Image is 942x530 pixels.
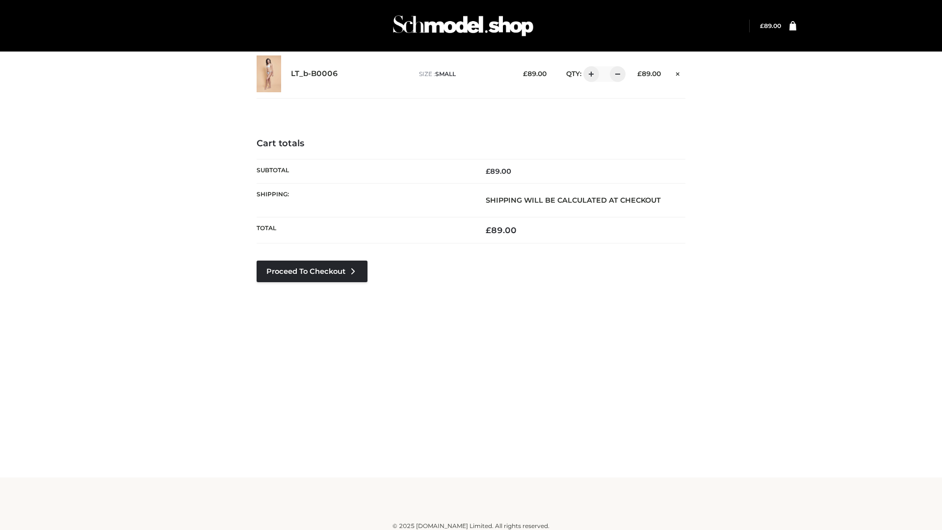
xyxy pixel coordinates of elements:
[556,66,622,82] div: QTY:
[760,22,781,29] a: £89.00
[760,22,781,29] bdi: 89.00
[486,225,491,235] span: £
[637,70,661,78] bdi: 89.00
[291,69,338,79] a: LT_b-B0006
[523,70,547,78] bdi: 89.00
[486,167,490,176] span: £
[390,6,537,45] img: Schmodel Admin 964
[257,159,471,183] th: Subtotal
[419,70,508,79] p: size :
[257,183,471,217] th: Shipping:
[671,66,685,79] a: Remove this item
[435,70,456,78] span: SMALL
[257,138,685,149] h4: Cart totals
[486,225,517,235] bdi: 89.00
[486,196,661,205] strong: Shipping will be calculated at checkout
[257,261,367,282] a: Proceed to Checkout
[637,70,642,78] span: £
[760,22,764,29] span: £
[523,70,527,78] span: £
[257,217,471,243] th: Total
[486,167,511,176] bdi: 89.00
[257,55,281,92] img: LT_b-B0006 - SMALL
